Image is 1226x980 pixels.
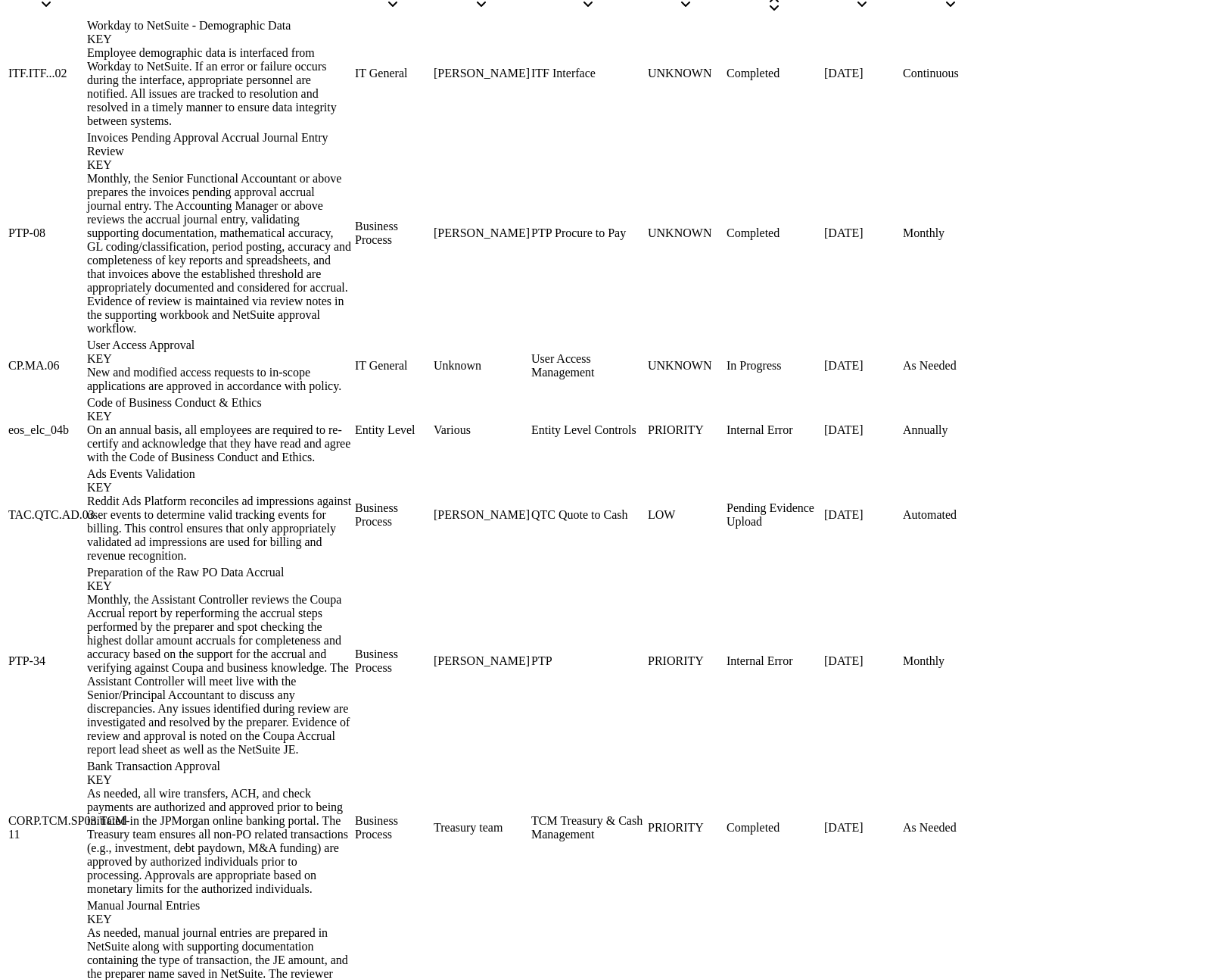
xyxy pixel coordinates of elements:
div: [DATE] [824,359,900,373]
div: KEY [87,158,352,172]
div: [DATE] [824,654,900,668]
div: KEY [87,913,352,926]
div: Workday to NetSuite - Demographic Data [87,19,352,46]
div: Monthly, the Assistant Controller reviews the Coupa Accrual report by reperforming the accrual st... [87,593,352,757]
div: PTP-08 [8,226,84,240]
div: Manual Journal Entries [87,899,352,926]
div: [DATE] [824,821,900,835]
td: As Needed [902,759,998,897]
div: New and modified access requests to in-scope applications are approved in accordance with policy. [87,366,352,393]
div: ITF Interface [531,67,645,80]
td: Automated [902,467,998,563]
td: IT General [354,18,431,129]
td: Continuous [902,18,998,129]
div: Ads Events Validation [87,467,352,495]
div: PRIORITY [648,654,723,668]
td: Business Process [354,565,431,757]
div: User Access Management [531,352,645,379]
div: [PERSON_NAME] [434,508,528,522]
td: Business Process [354,759,431,897]
div: UNKNOWN [648,67,723,80]
div: Invoices Pending Approval Accrual Journal Entry Review [87,131,352,172]
div: On an annual basis, all employees are required to re-certify and acknowledge that they have read ... [87,423,352,464]
div: As needed, all wire transfers, ACH, and check payments are authorized and approved prior to being... [87,787,352,896]
div: User Access Approval [87,339,352,366]
div: Internal Error [727,423,821,437]
td: As Needed [902,338,998,394]
div: Reddit Ads Platform reconciles ad impressions against user events to determine valid tracking eve... [87,495,352,563]
div: Preparation of the Raw PO Data Accrual [87,566,352,593]
div: TCM Treasury & Cash Management [531,814,645,841]
div: Internal Error [727,654,821,668]
div: Monthly, the Senior Functional Accountant or above prepares the invoices pending approval accrual... [87,172,352,336]
div: PRIORITY [648,423,723,437]
div: In Progress [727,359,821,373]
div: TAC.QTC.AD.03 [8,508,84,522]
div: UNKNOWN [648,226,723,240]
td: IT General [354,338,431,394]
div: QTC Quote to Cash [531,508,645,522]
div: Completed [727,226,821,240]
td: Entity Level [354,395,431,465]
div: PTP Procure to Pay [531,226,645,240]
div: LOW [648,508,723,522]
td: Business Process [354,130,431,336]
div: Bank Transaction Approval [87,760,352,787]
div: PRIORITY [648,821,723,835]
div: [DATE] [824,226,900,240]
div: KEY [87,33,352,46]
div: ITF.ITF...02 [8,67,84,80]
div: Completed [727,67,821,80]
div: Code of Business Conduct & Ethics [87,396,352,423]
div: KEY [87,579,352,593]
div: [DATE] [824,67,900,80]
div: KEY [87,773,352,787]
div: Treasury team [434,821,528,835]
td: Annually [902,395,998,465]
div: KEY [87,481,352,495]
div: KEY [87,410,352,423]
td: Monthly [902,565,998,757]
div: Completed [727,821,821,835]
div: [PERSON_NAME] [434,67,528,80]
div: KEY [87,352,352,366]
div: eos_elc_04b [8,423,84,437]
div: UNKNOWN [648,359,723,373]
div: CORP.TCM.SP03.TCM-11 [8,814,84,841]
div: [PERSON_NAME] [434,654,528,668]
div: [PERSON_NAME] [434,226,528,240]
td: Monthly [902,130,998,336]
div: PTP-34 [8,654,84,668]
div: CP.MA.06 [8,359,84,373]
div: Entity Level Controls [531,423,645,437]
div: [DATE] [824,423,900,437]
div: [DATE] [824,508,900,522]
div: Unknown [434,359,528,373]
td: Business Process [354,467,431,563]
div: Various [434,423,528,437]
div: PTP [531,654,645,668]
div: Employee demographic data is interfaced from Workday to NetSuite. If an error or failure occurs d... [87,46,352,128]
div: Pending Evidence Upload [727,501,821,529]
